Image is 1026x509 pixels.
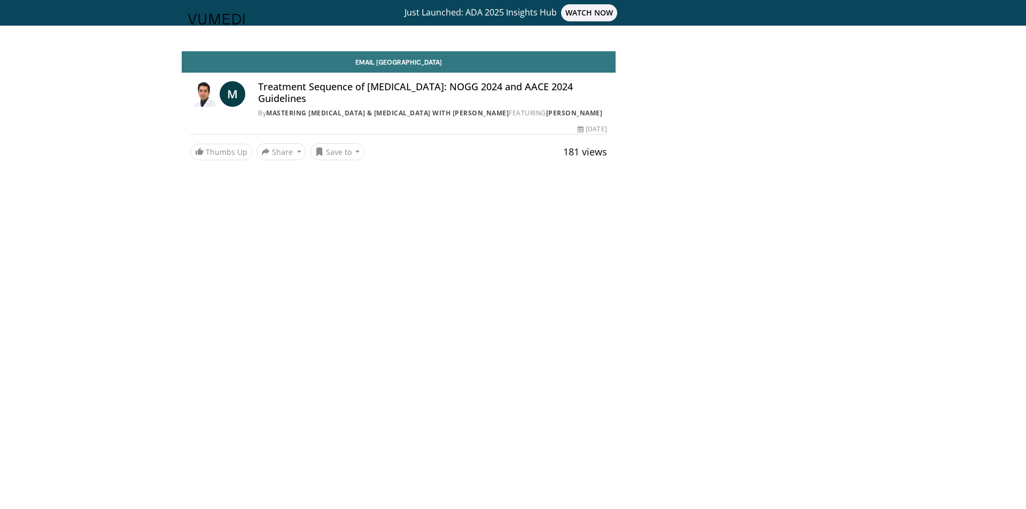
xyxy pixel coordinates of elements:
button: Share [256,143,306,160]
div: By FEATURING [258,108,607,118]
a: [PERSON_NAME] [546,108,603,118]
span: 181 views [563,145,607,158]
img: Mastering Endocrine & Diabetes with Dr. Mazhar Dalvi [190,81,215,107]
a: Email [GEOGRAPHIC_DATA] [182,51,616,73]
button: Save to [310,143,365,160]
h4: Treatment Sequence of [MEDICAL_DATA]: NOGG 2024 and AACE 2024 Guidelines [258,81,607,104]
div: [DATE] [578,124,607,134]
a: M [220,81,245,107]
img: VuMedi Logo [188,14,245,25]
a: Mastering [MEDICAL_DATA] & [MEDICAL_DATA] with [PERSON_NAME] [266,108,509,118]
a: Thumbs Up [190,144,252,160]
